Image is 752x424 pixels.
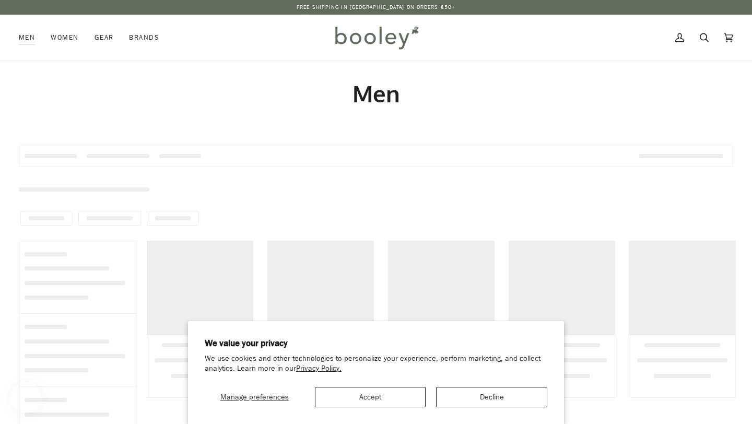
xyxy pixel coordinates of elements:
[315,387,426,407] button: Accept
[205,354,547,374] p: We use cookies and other technologies to personalize your experience, perform marketing, and coll...
[296,363,342,373] a: Privacy Policy.
[10,382,42,414] iframe: Button to open loyalty program pop-up
[297,3,455,11] p: Free Shipping in [GEOGRAPHIC_DATA] on Orders €50+
[43,15,86,61] a: Women
[205,338,547,349] h2: We value your privacy
[129,32,159,43] span: Brands
[19,32,35,43] span: Men
[19,79,733,108] h1: Men
[51,32,78,43] span: Women
[87,15,122,61] a: Gear
[95,32,114,43] span: Gear
[220,392,289,402] span: Manage preferences
[121,15,167,61] a: Brands
[19,15,43,61] a: Men
[331,22,422,53] img: Booley
[205,387,304,407] button: Manage preferences
[436,387,547,407] button: Decline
